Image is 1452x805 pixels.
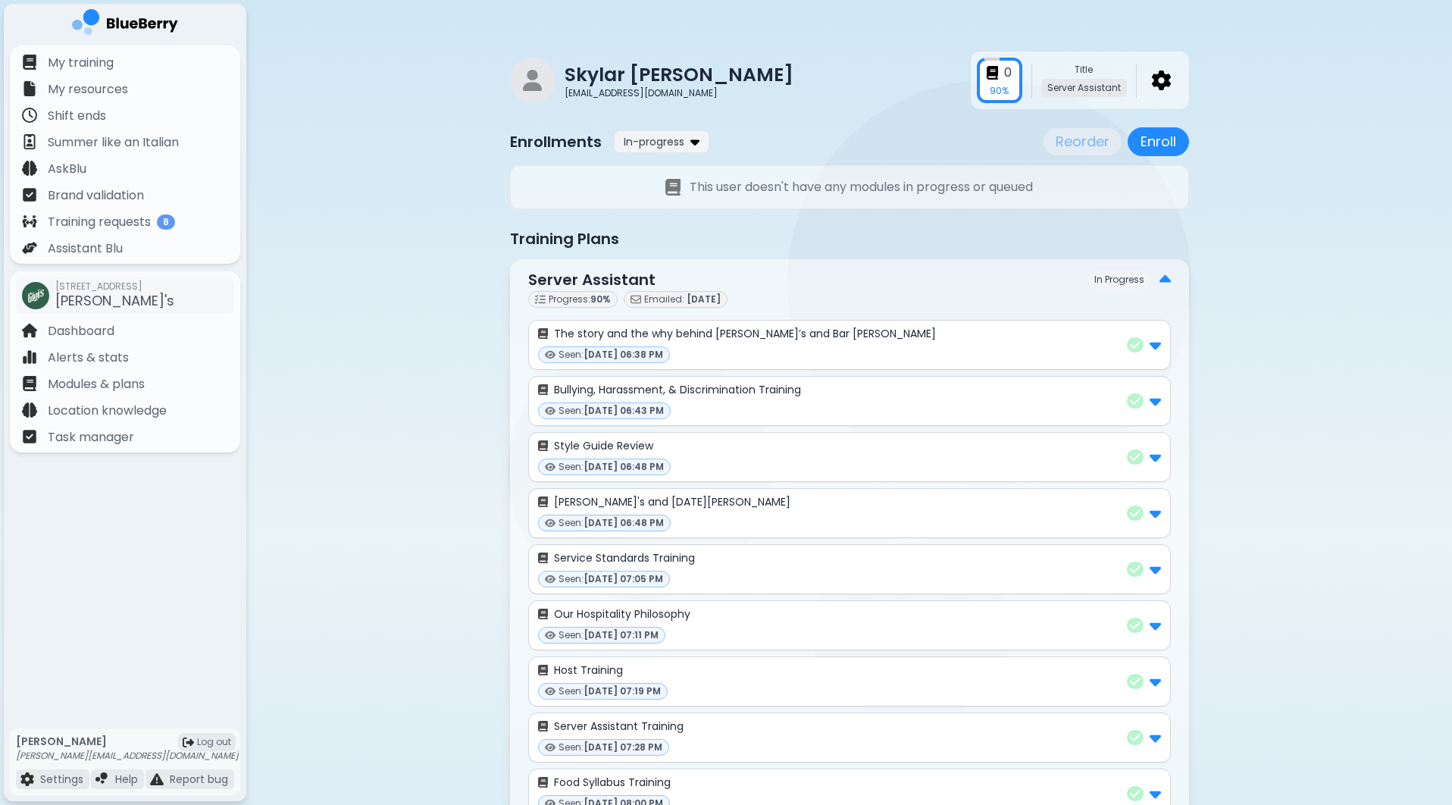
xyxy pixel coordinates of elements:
img: No teams [538,328,548,340]
img: file icon [22,187,37,202]
p: Food Syllabus Training [554,775,671,789]
img: expand [1150,784,1161,803]
p: Bullying, Harassment, & Discrimination Training [554,383,801,396]
p: My resources [48,80,128,99]
span: [DATE] [687,293,721,305]
img: No teams [538,665,548,676]
span: [STREET_ADDRESS] [55,280,174,293]
img: file icon [22,55,37,70]
img: file icon [22,240,37,255]
img: check [1130,451,1141,463]
img: expand [1150,559,1161,579]
span: Progress: [549,293,611,305]
img: No teams [538,553,548,564]
span: [DATE] 07:11 PM [584,628,659,641]
p: Help [115,772,138,786]
img: file icon [22,349,37,365]
img: viewed [545,687,555,696]
span: Seen: [559,349,663,361]
p: Server Assistant Training [554,719,684,733]
img: expand [1150,728,1161,747]
button: Enroll [1128,127,1189,156]
p: Server Assistant [528,268,656,291]
p: Title [1041,64,1127,76]
img: expand [1150,391,1161,411]
img: No teams [538,609,548,620]
p: [PERSON_NAME][EMAIL_ADDRESS][DOMAIN_NAME] [16,750,239,762]
img: progress [535,294,546,305]
img: viewed [545,743,555,752]
p: My training [48,54,114,72]
img: expand [1159,270,1171,290]
img: check [1130,563,1141,575]
span: Seen: [559,629,659,641]
img: viewed [545,575,555,584]
span: [PERSON_NAME]'s [55,291,174,310]
img: enrollments [987,66,998,79]
img: file icon [22,214,37,229]
img: No teams [665,179,681,196]
img: restaurant [510,58,555,103]
img: check [1130,675,1141,688]
img: check [1130,339,1141,351]
img: expand [1150,672,1161,691]
img: file icon [95,772,109,786]
img: expand [1150,447,1161,467]
p: Dashboard [48,322,114,340]
p: [PERSON_NAME] [16,735,239,748]
img: file icon [22,323,37,338]
img: viewed [545,518,555,528]
img: expand [1150,615,1161,635]
img: No teams [538,721,548,732]
p: AskBlu [48,160,86,178]
img: file icon [150,772,164,786]
span: Seen: [559,461,664,473]
img: No teams [538,496,548,508]
span: [DATE] 06:38 PM [584,348,663,361]
img: No teams [538,440,548,452]
img: file icon [22,429,37,444]
img: company logo [72,9,178,40]
p: Host Training [554,663,623,677]
span: Seen: [559,741,662,753]
p: 0 [1004,64,1012,82]
img: company thumbnail [22,282,49,309]
img: logout [183,737,194,748]
span: [DATE] 07:05 PM [584,572,663,585]
span: [DATE] 06:48 PM [584,460,664,473]
span: Emailed: [644,293,684,305]
p: Skylar [PERSON_NAME] [565,62,793,87]
img: email [631,294,641,305]
img: dropdown [690,134,699,149]
p: The story and the why behind [PERSON_NAME]’s and Bar [PERSON_NAME] [554,327,936,340]
p: Summer like an Italian [48,133,179,152]
p: Shift ends [48,107,106,125]
p: Report bug [170,772,228,786]
span: Log out [197,736,231,748]
span: In-progress [624,135,684,149]
span: 90 % [590,293,611,305]
span: [DATE] 06:43 PM [584,404,664,417]
img: No teams [538,384,548,396]
img: viewed [545,406,555,415]
span: 8 [157,215,175,230]
img: file icon [22,376,37,391]
img: check [1130,731,1141,744]
img: file icon [20,772,34,786]
img: check [1130,788,1141,800]
span: Seen: [559,517,664,529]
p: 90 % [990,85,1009,97]
p: Assistant Blu [48,240,123,258]
img: file icon [22,134,37,149]
img: No teams [538,777,548,788]
p: Training Plans [510,227,619,250]
img: viewed [545,631,555,640]
p: This user doesn't have any modules in progress or queued [690,178,1033,196]
p: Settings [40,772,83,786]
p: Enrollments [510,130,602,153]
span: [DATE] 07:28 PM [584,741,662,753]
p: Training requests [48,213,151,231]
img: expand [1150,503,1161,523]
span: Seen: [559,573,663,585]
img: check [1130,619,1141,631]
